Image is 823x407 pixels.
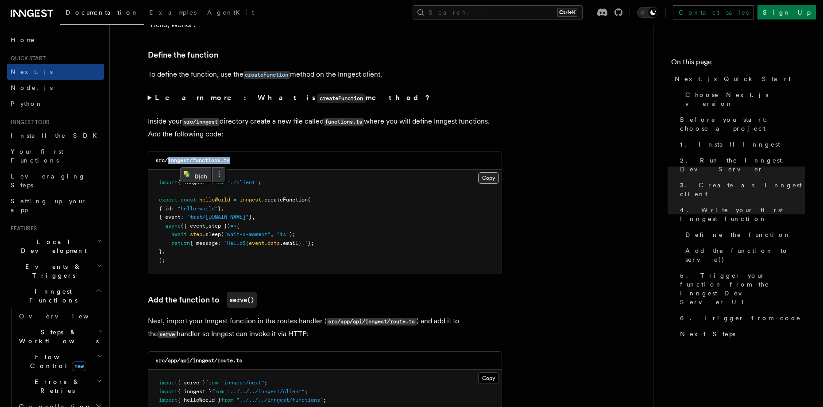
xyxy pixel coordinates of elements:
button: Local Development [7,234,104,259]
span: Python [11,100,43,107]
span: Leveraging Steps [11,173,85,189]
code: src/inngest/functions.ts [155,157,230,163]
span: "hello-world" [178,205,218,212]
a: Your first Functions [7,143,104,168]
span: `Hello [224,240,243,246]
span: Your first Functions [11,148,63,164]
span: }; [308,240,314,246]
span: await [171,231,187,237]
span: Add the function to serve() [685,246,805,264]
span: ); [289,231,295,237]
span: export [159,197,178,203]
a: 5. Trigger your function from the Inngest Dev Server UI [676,267,805,310]
span: ${ [243,240,249,246]
span: Local Development [7,237,97,255]
a: Overview [15,308,104,324]
a: Python [7,96,104,112]
a: Leveraging Steps [7,168,104,193]
span: Features [7,225,37,232]
span: { inngest } [178,179,212,186]
span: = [233,197,236,203]
span: "../../../inngest/functions" [236,397,323,403]
button: Copy [478,172,499,184]
a: Next Steps [676,326,805,342]
span: ; [305,388,308,395]
span: "1s" [277,231,289,237]
span: 1. Install Inngest [680,140,780,149]
span: .sleep [202,231,221,237]
span: => [230,223,236,229]
button: Steps & Workflows [15,324,104,349]
a: Next.js Quick Start [671,71,805,87]
a: Documentation [60,3,144,25]
a: Install the SDK [7,128,104,143]
span: import [159,397,178,403]
a: Sign Up [757,5,816,19]
span: . [264,240,267,246]
span: ); [159,257,165,264]
span: Next.js [11,68,53,75]
span: } [298,240,301,246]
span: Node.js [11,84,53,91]
span: from [205,380,218,386]
a: Add the function to serve() [682,243,805,267]
code: src/app/api/inngest/route.ts [327,318,417,326]
span: Inngest Functions [7,287,96,305]
span: { serve } [178,380,205,386]
p: Inside your directory create a new file called where you will define Inngest functions. Add the f... [148,115,502,140]
a: createFunction [243,70,290,78]
span: { id [159,205,171,212]
span: ; [264,380,267,386]
span: "../../../inngest/client" [227,388,305,395]
span: Examples [149,9,197,16]
a: Examples [144,3,202,24]
span: Install the SDK [11,132,102,139]
span: , [270,231,274,237]
span: import [159,388,178,395]
code: src/inngest [182,118,220,126]
span: Next Steps [680,329,735,338]
span: Setting up your app [11,198,87,213]
span: } [218,205,221,212]
h4: On this page [671,57,805,71]
a: AgentKit [202,3,259,24]
span: Steps & Workflows [15,328,99,345]
span: Before you start: choose a project [680,115,805,133]
a: 3. Create an Inngest client [676,177,805,202]
span: Events & Triggers [7,262,97,280]
a: Home [7,32,104,48]
code: createFunction [243,71,290,79]
span: import [159,380,178,386]
span: ( [221,231,224,237]
code: src/app/api/inngest/route.ts [155,357,242,364]
button: Inngest Functions [7,283,104,308]
span: } [159,248,162,255]
a: Node.js [7,80,104,96]
span: 5. Trigger your function from the Inngest Dev Server UI [680,271,805,306]
a: Before you start: choose a project [676,112,805,136]
span: : [171,205,174,212]
button: Errors & Retries [15,374,104,399]
span: Inngest tour [7,119,50,126]
span: Documentation [66,9,139,16]
code: serve() [227,292,257,308]
a: 2. Run the Inngest Dev Server [676,152,805,177]
span: Overview [19,313,110,320]
span: { [236,223,240,229]
span: } [249,214,252,220]
p: To define the function, use the method on the Inngest client. [148,68,502,81]
span: step [190,231,202,237]
kbd: Ctrl+K [557,8,577,17]
span: event [249,240,264,246]
span: : [181,214,184,220]
span: , [221,205,224,212]
span: return [171,240,190,246]
span: .createFunction [261,197,308,203]
span: Errors & Retries [15,377,96,395]
span: { event [159,214,181,220]
span: 3. Create an Inngest client [680,181,805,198]
span: from [212,388,224,395]
span: !` [301,240,308,246]
span: AgentKit [207,9,254,16]
a: Add the function toserve() [148,292,257,308]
